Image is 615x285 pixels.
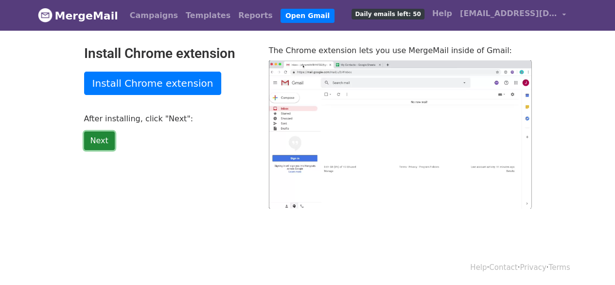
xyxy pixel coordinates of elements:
[548,263,570,272] a: Terms
[351,9,424,19] span: Daily emails left: 50
[182,6,234,25] a: Templates
[456,4,570,27] a: [EMAIL_ADDRESS][DOMAIN_NAME]
[470,263,487,272] a: Help
[460,8,557,19] span: [EMAIL_ADDRESS][DOMAIN_NAME]
[520,263,546,272] a: Privacy
[38,5,118,26] a: MergeMail
[566,238,615,285] iframe: Chat Widget
[489,263,517,272] a: Contact
[348,4,428,23] a: Daily emails left: 50
[84,114,254,124] p: After installing, click "Next":
[84,72,222,95] a: Install Chrome extension
[428,4,456,23] a: Help
[234,6,277,25] a: Reports
[126,6,182,25] a: Campaigns
[84,132,115,150] a: Next
[281,9,334,23] a: Open Gmail
[38,8,53,22] img: MergeMail logo
[269,45,531,56] p: The Chrome extension lets you use MergeMail inside of Gmail:
[84,45,254,62] h2: Install Chrome extension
